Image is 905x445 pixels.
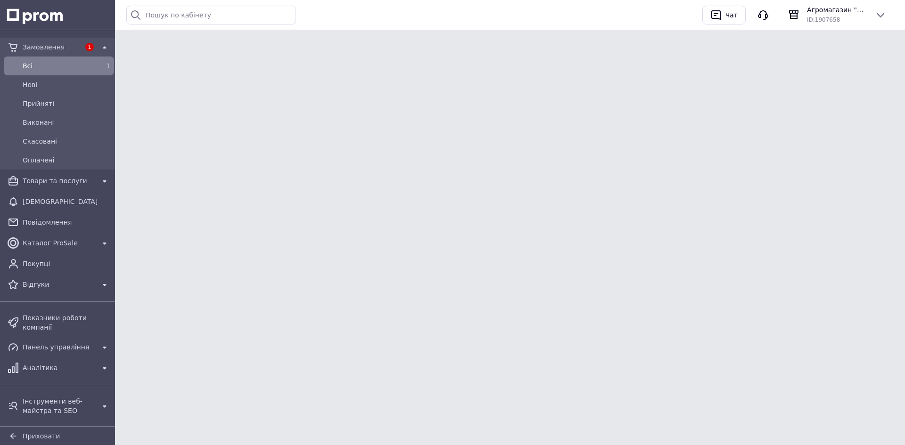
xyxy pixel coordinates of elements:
span: Аналітика [23,363,95,372]
span: Товари та послуги [23,176,95,186]
button: Чат [702,6,746,24]
span: 1 [106,62,110,70]
span: Оплачені [23,155,110,165]
span: 1 [85,43,94,51]
span: Панель управління [23,342,95,352]
span: Каталог ProSale [23,238,95,248]
span: Замовлення [23,42,80,52]
span: Нові [23,80,110,89]
span: Відгуки [23,280,95,289]
span: Показники роботи компанії [23,313,110,332]
span: Агромагазин "ФермерРОСТ" [807,5,867,15]
span: Інструменти веб-майстра та SEO [23,396,95,415]
input: Пошук по кабінету [126,6,296,24]
span: [DEMOGRAPHIC_DATA] [23,197,110,206]
span: Покупці [23,259,110,268]
span: Всi [23,61,91,71]
span: Управління сайтом [23,426,95,435]
span: Скасовані [23,137,110,146]
span: Повідомлення [23,218,110,227]
span: Приховати [23,432,60,440]
span: Прийняті [23,99,110,108]
div: Чат [724,8,740,22]
span: Виконані [23,118,110,127]
span: ID: 1907658 [807,16,840,23]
